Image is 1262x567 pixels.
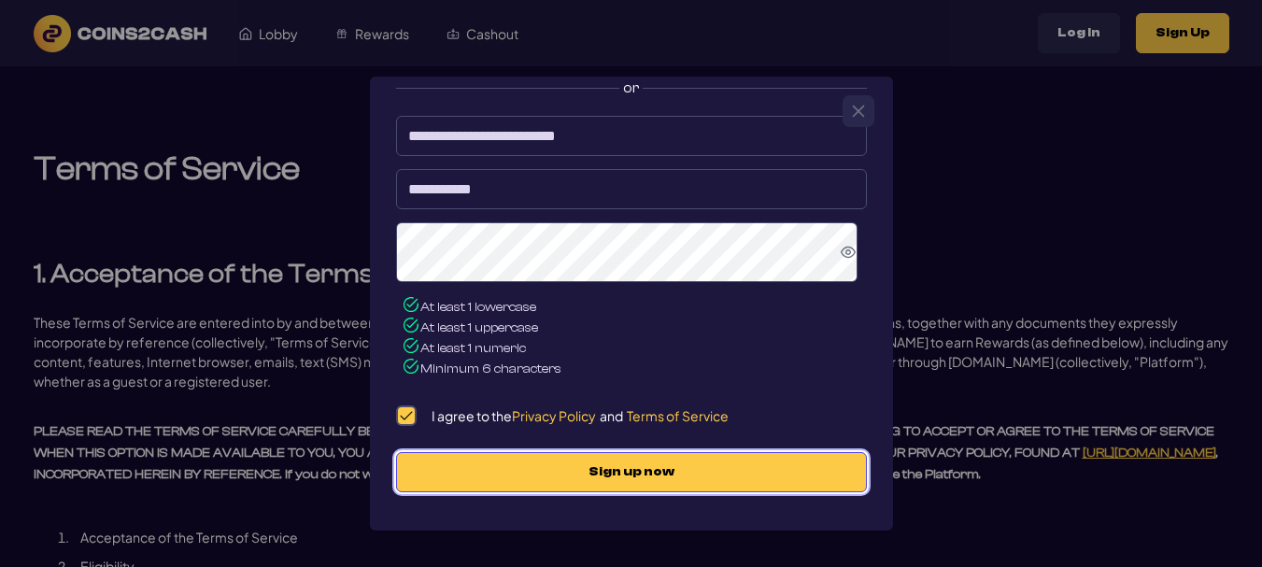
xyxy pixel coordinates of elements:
label: or [396,63,867,103]
button: Close [844,96,873,126]
li: At least 1 uppercase [404,318,867,338]
svg: Show Password [841,245,856,260]
li: Minimum 6 characters [404,359,867,379]
li: At least 1 lowercase [404,297,867,318]
p: I agree to the and [432,407,729,424]
span: Terms of Service [627,407,729,424]
li: At least 1 numeric [404,338,867,359]
span: Sign up now [416,464,847,480]
button: Sign up now [396,452,867,492]
p: Users are prohibited from using multiple accounts, completing offers on another user's account, o... [396,530,867,564]
span: Privacy Policy [512,407,596,424]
